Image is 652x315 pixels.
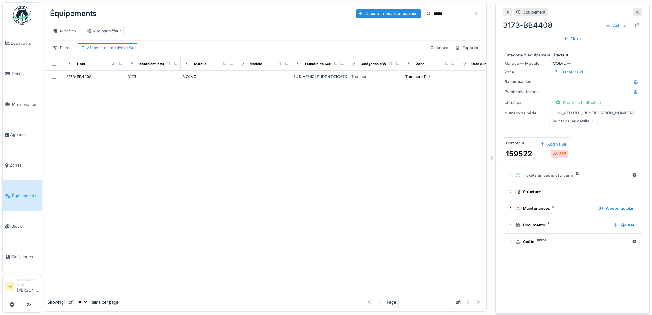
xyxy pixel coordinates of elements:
img: Badge_color-CXgf-gQk.svg [13,6,31,25]
div: Nom [77,61,85,67]
span: Statistiques [11,254,39,260]
div: Documents [515,222,608,228]
div: Catégories d'équipement [361,61,403,67]
div: [US_VEHICLE_IDENTIFICATION_NUMBER] [294,74,344,80]
div: Ajouter au plan [596,204,637,213]
span: Tickets [11,71,39,77]
div: Tracteurs PLL [405,74,431,80]
div: Afficher les archivés [87,45,136,51]
div: Ajouter [610,221,637,229]
div: Marque — Modèle [504,60,551,66]
summary: Structure [506,186,639,198]
a: Stock [3,211,42,242]
div: 356 [553,151,566,157]
div: Tickets en cours et à venir [515,172,630,178]
div: Date d'Installation [471,61,502,67]
div: Tracteur [504,52,641,58]
div: Équipement [523,9,545,15]
div: Tracteur [351,74,367,80]
div: Voir tous les détails [550,117,598,126]
li: FB [5,282,14,291]
summary: Coûts1607 € [506,236,639,247]
span: Agenda [10,132,39,138]
li: [PERSON_NAME] [17,278,39,296]
span: Dashboard [11,40,39,46]
div: Modèles [50,27,79,35]
span: Équipements [12,193,39,199]
div: Tracteurs PLL [561,69,586,75]
div: 3173 [128,74,178,80]
div: Add value [537,140,568,148]
div: 3173-BB4408 [66,74,92,80]
div: Créer un nouvel équipement [356,9,421,18]
div: Responsables [504,79,551,85]
div: Structure [515,189,634,195]
div: VOLVO — [504,60,641,66]
summary: Maintenances5Ajouter au plan [506,203,639,214]
div: Début de l'utilisation [553,98,604,107]
div: Numéro de Série [305,61,333,67]
div: Actions [603,21,630,30]
a: Maintenance [3,89,42,120]
summary: Tickets en cours et à venir12 [506,170,639,181]
div: Page [387,299,396,305]
strong: of 1 [456,299,462,305]
div: Zone [416,61,425,67]
span: Zones [10,162,39,168]
div: Maintenances [515,205,593,211]
div: Vue par défaut [87,28,121,34]
span: : Oui [125,45,136,50]
div: Filtres [50,43,74,52]
div: Catégorie d'équipement [504,52,551,58]
div: Colonnes [420,43,451,52]
div: VOLVO [183,74,234,80]
a: Tickets [3,59,42,89]
a: FB Gestionnaire local[PERSON_NAME] [5,278,39,297]
div: Exporter [452,43,481,52]
div: Compteur [506,140,524,146]
a: Équipements [3,180,42,211]
div: Showing 1 - 1 of 1 [47,299,74,305]
div: items per page [77,299,118,305]
div: Ticket [561,35,584,43]
div: 3173-BB4408 [503,20,642,31]
div: Marque [194,61,207,67]
a: Dashboard [3,28,42,59]
div: Utilisé par [504,100,551,106]
summary: Documents7Ajouter [506,219,639,231]
div: Équipements [50,6,97,22]
div: Gestionnaire local [17,278,39,287]
span: Maintenance [12,102,39,107]
div: Prestataire favoris [504,89,551,95]
a: Agenda [3,120,42,150]
div: Zone [504,69,551,75]
div: Modèle [250,61,262,67]
span: Stock [11,223,39,229]
div: Coûts [515,239,630,245]
div: 159522 [506,148,532,160]
div: Numéro de Série [504,110,551,116]
a: Statistiques [3,242,42,272]
a: Zones [3,150,42,181]
div: Identifiant interne [139,61,169,67]
div: [US_VEHICLE_IDENTIFICATION_NUMBER] [555,110,634,116]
